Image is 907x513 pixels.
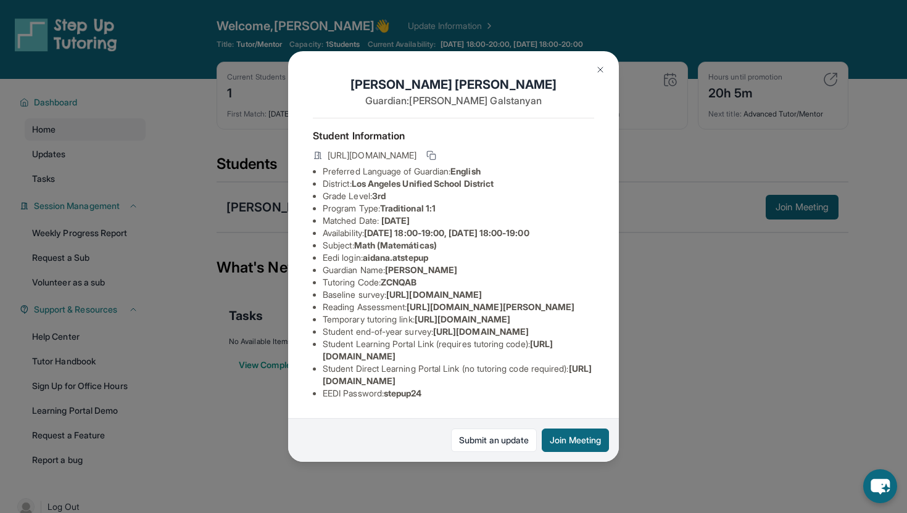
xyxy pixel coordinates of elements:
[313,128,594,143] h4: Student Information
[313,76,594,93] h1: [PERSON_NAME] [PERSON_NAME]
[323,326,594,338] li: Student end-of-year survey :
[386,289,482,300] span: [URL][DOMAIN_NAME]
[380,203,436,213] span: Traditional 1:1
[424,148,439,163] button: Copy link
[328,149,416,162] span: [URL][DOMAIN_NAME]
[364,228,529,238] span: [DATE] 18:00-19:00, [DATE] 18:00-19:00
[313,93,594,108] p: Guardian: [PERSON_NAME] Galstanyan
[323,289,594,301] li: Baseline survey :
[323,276,594,289] li: Tutoring Code :
[384,388,422,398] span: stepup24
[323,178,594,190] li: District:
[323,239,594,252] li: Subject :
[433,326,529,337] span: [URL][DOMAIN_NAME]
[595,65,605,75] img: Close Icon
[354,240,437,250] span: Math (Matemáticas)
[363,252,428,263] span: aidana.atstepup
[323,165,594,178] li: Preferred Language of Guardian:
[323,301,594,313] li: Reading Assessment :
[323,387,594,400] li: EEDI Password :
[381,277,416,287] span: ZCNQAB
[450,166,481,176] span: English
[451,429,537,452] a: Submit an update
[381,215,410,226] span: [DATE]
[542,429,609,452] button: Join Meeting
[323,190,594,202] li: Grade Level:
[323,313,594,326] li: Temporary tutoring link :
[415,314,510,324] span: [URL][DOMAIN_NAME]
[323,338,594,363] li: Student Learning Portal Link (requires tutoring code) :
[323,202,594,215] li: Program Type:
[352,178,494,189] span: Los Angeles Unified School District
[863,469,897,503] button: chat-button
[407,302,574,312] span: [URL][DOMAIN_NAME][PERSON_NAME]
[385,265,457,275] span: [PERSON_NAME]
[323,264,594,276] li: Guardian Name :
[323,252,594,264] li: Eedi login :
[323,215,594,227] li: Matched Date:
[323,227,594,239] li: Availability:
[323,363,594,387] li: Student Direct Learning Portal Link (no tutoring code required) :
[372,191,386,201] span: 3rd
